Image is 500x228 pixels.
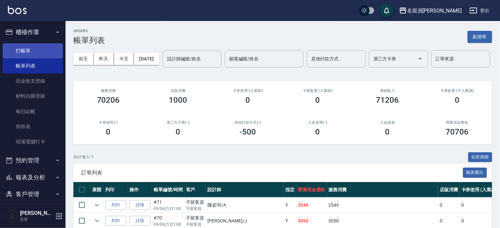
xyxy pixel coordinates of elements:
a: 詳情 [129,216,150,226]
button: expand row [92,200,102,210]
h2: 入金儲值 [360,120,414,125]
button: 客戶管理 [3,186,63,203]
a: 詳情 [129,200,150,210]
img: Person [5,210,18,223]
h2: 卡券販賣 (不入業績) [430,89,484,93]
th: 展開 [90,182,104,197]
div: 名留員[PERSON_NAME] [407,7,462,15]
h3: 0 [316,95,320,105]
p: 09/06 (六) 21:09 [154,206,183,212]
p: 09/06 (六) 21:08 [154,221,183,227]
a: 每日結帳 [3,104,63,119]
button: 報表及分析 [3,169,63,186]
h3: 70206 [97,95,120,105]
a: 現金收支登錄 [3,73,63,89]
h2: 卡券販賣 (入業績) [291,89,345,93]
th: 設計師 [206,182,284,197]
h3: 0 [316,127,320,136]
h2: 第三方卡券(-) [151,120,205,125]
th: 列印 [104,182,128,197]
a: 帳單列表 [3,58,63,73]
p: 共 67 筆, 1 / 1 [73,154,94,160]
div: 不留客資 [186,199,204,206]
button: 員工及薪資 [3,203,63,220]
td: #71 [152,197,184,213]
button: 預約管理 [3,152,63,169]
h3: 70706 [446,127,469,136]
h2: 卡券使用 (入業績) [221,89,275,93]
h3: 0 [385,127,390,136]
h3: 71206 [376,95,399,105]
td: 陳姿羽 /A [206,197,284,213]
h3: 0 [176,127,181,136]
th: 服務消費 [327,182,438,197]
h2: ORDERS [73,29,105,33]
button: 今天 [114,53,134,65]
th: 操作 [128,182,152,197]
button: 昨天 [94,53,114,65]
h3: 0 [455,95,460,105]
button: 前天 [73,53,94,65]
h2: 業績收入 [360,89,414,93]
h2: 卡券使用(-) [81,120,135,125]
h3: 帳單列表 [73,36,105,45]
button: [DATE] [134,53,159,65]
h2: 店販消費 [151,89,205,93]
a: 現場電腦打卡 [3,134,63,149]
button: 列印 [105,200,126,210]
h2: 入金使用(-) [291,120,345,125]
th: 店販消費 [438,182,460,197]
a: 排班表 [3,119,63,134]
img: Logo [8,6,27,14]
button: 列印 [105,216,126,226]
button: 報表匯出 [463,168,487,178]
p: 主管 [20,217,53,222]
th: 卡券使用 (入業績) [460,182,499,197]
a: 新開單 [468,33,492,40]
button: expand row [92,216,102,226]
button: 登出 [467,5,492,17]
td: 0 [438,197,460,213]
a: 材料自購登錄 [3,89,63,104]
button: 名留員[PERSON_NAME] [396,4,464,17]
td: 2549 [327,197,438,213]
th: 指定 [284,182,296,197]
th: 營業現金應收 [296,182,327,197]
div: 不留客資 [186,215,204,221]
h2: 其他付款方式(-) [221,120,275,125]
td: 2549 [296,197,327,213]
button: Open [415,53,426,64]
button: save [380,4,393,17]
h3: 1000 [169,95,187,105]
th: 客戶 [184,182,206,197]
p: 不留客資 [186,206,204,212]
a: 打帳單 [3,43,63,58]
h5: [PERSON_NAME] [20,210,53,217]
button: 全部展開 [468,152,492,162]
td: Y [284,197,296,213]
h3: 服務消費 [81,89,135,93]
button: 櫃檯作業 [3,24,63,41]
a: 報表匯出 [463,169,487,176]
h3: 0 [106,127,111,136]
h3: -500 [240,127,256,136]
button: 新開單 [468,31,492,43]
h3: 0 [246,95,250,105]
td: 0 [460,197,499,213]
th: 帳單編號/時間 [152,182,184,197]
p: 不留客資 [186,221,204,227]
h2: 營業現金應收 [430,120,484,125]
span: 訂單列表 [81,170,463,176]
